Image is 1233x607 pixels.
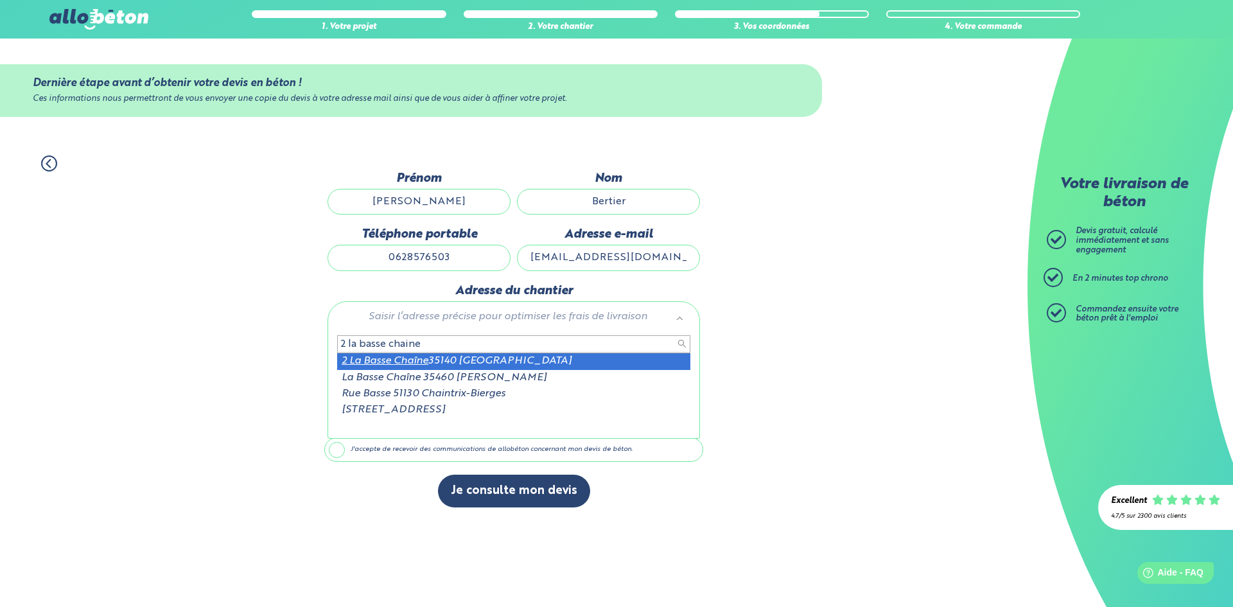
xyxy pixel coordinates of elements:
div: La Basse Chaîne 35460 [PERSON_NAME] [337,370,690,386]
div: 35140 [GEOGRAPHIC_DATA] [337,353,690,369]
iframe: Help widget launcher [1119,557,1219,593]
span: 2 La Basse Chaîne [342,356,428,366]
div: Rue Basse 51130 Chaintrix-Bierges [337,386,690,402]
div: [STREET_ADDRESS] [337,402,690,418]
